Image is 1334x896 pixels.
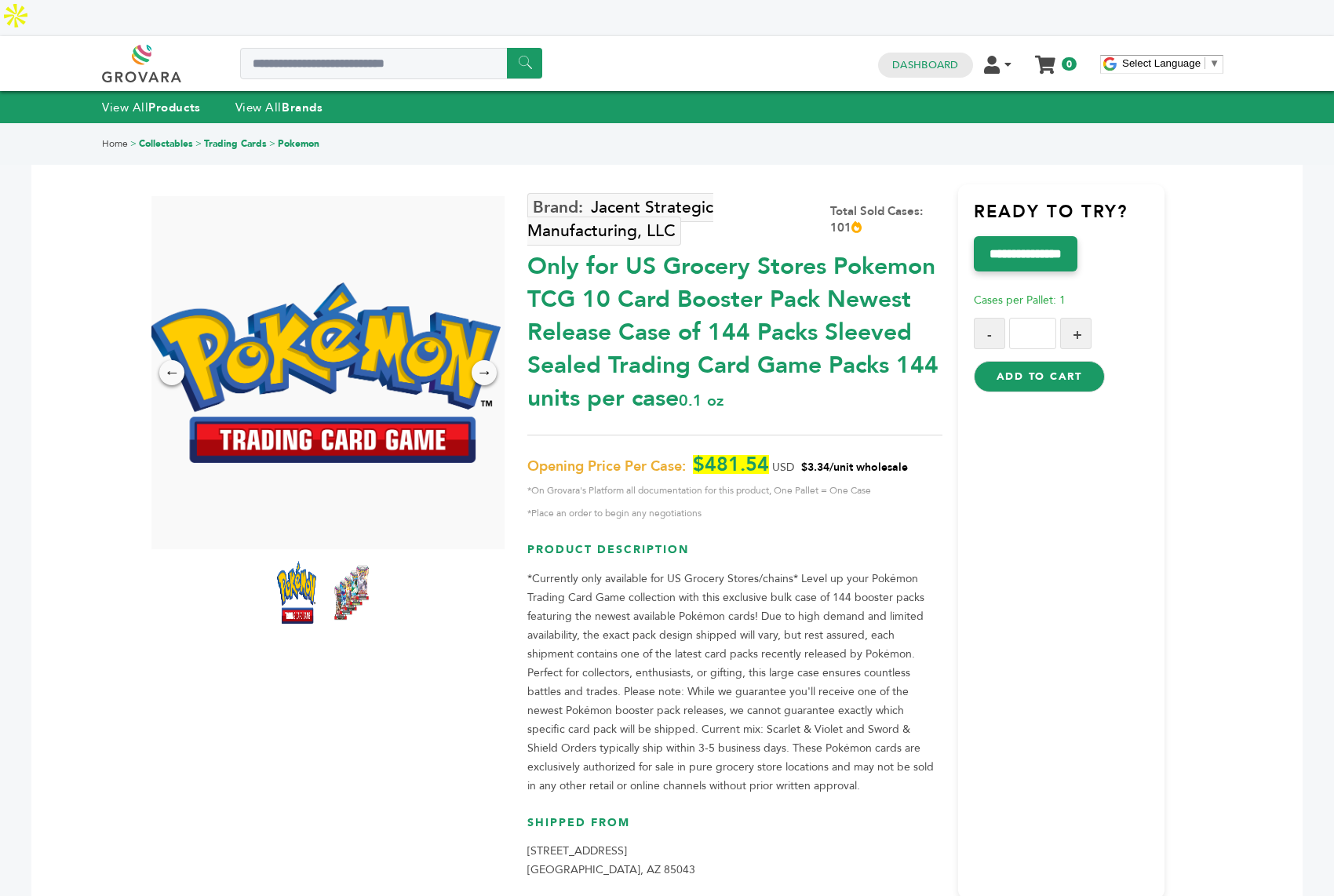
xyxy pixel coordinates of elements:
span: > [269,137,275,150]
span: $481.54 [693,455,769,474]
a: Jacent Strategic Manufacturing, LLC [527,193,713,245]
strong: Products [148,100,200,115]
span: 0.1 oz [679,390,723,411]
span: Cases per Pallet: 1 [974,293,1066,308]
button: Add to Cart [974,361,1105,392]
strong: Brands [282,100,323,115]
h3: Shipped From [527,815,942,843]
a: My Cart [1037,50,1055,67]
button: + [1060,318,1092,349]
p: [STREET_ADDRESS] [GEOGRAPHIC_DATA], AZ 85043 [527,842,942,880]
span: $3.34/unit wholesale [801,460,908,475]
a: View AllBrands [235,100,323,115]
span: *Place an order to begin any negotiations [527,504,942,523]
div: → [472,360,497,385]
a: View AllProducts [102,100,201,115]
h3: Product Description [527,542,942,570]
div: ← [159,360,184,385]
span: Opening Price Per Case: [527,457,686,476]
h3: Ready to try? [974,200,1165,236]
img: *Only for US Grocery Stores* Pokemon TCG 10 Card Booster Pack – Newest Release (Case of 144 Packs... [148,282,501,463]
span: ▼ [1209,57,1219,69]
div: Total Sold Cases: 101 [830,203,942,236]
a: Pokemon [278,137,319,150]
span: > [130,137,137,150]
button: - [974,318,1005,349]
span: ​ [1205,57,1205,69]
span: Select Language [1122,57,1201,69]
img: *Only for US Grocery Stores* Pokemon TCG 10 Card Booster Pack – Newest Release (Case of 144 Packs... [277,561,316,624]
a: Dashboard [892,58,958,72]
span: 0 [1062,57,1077,71]
div: Only for US Grocery Stores Pokemon TCG 10 Card Booster Pack Newest Release Case of 144 Packs Slee... [527,242,942,415]
a: Home [102,137,128,150]
a: Select Language​ [1122,57,1219,69]
img: *Only for US Grocery Stores* Pokemon TCG 10 Card Booster Pack – Newest Release (Case of 144 Packs... [332,561,371,624]
a: Trading Cards [204,137,267,150]
p: *Currently only available for US Grocery Stores/chains* Level up your Pokémon Trading Card Game c... [527,570,942,796]
span: USD [772,460,794,475]
span: *On Grovara's Platform all documentation for this product, One Pallet = One Case [527,481,942,500]
input: Search a product or brand... [240,48,542,79]
a: Collectables [139,137,193,150]
span: > [195,137,202,150]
